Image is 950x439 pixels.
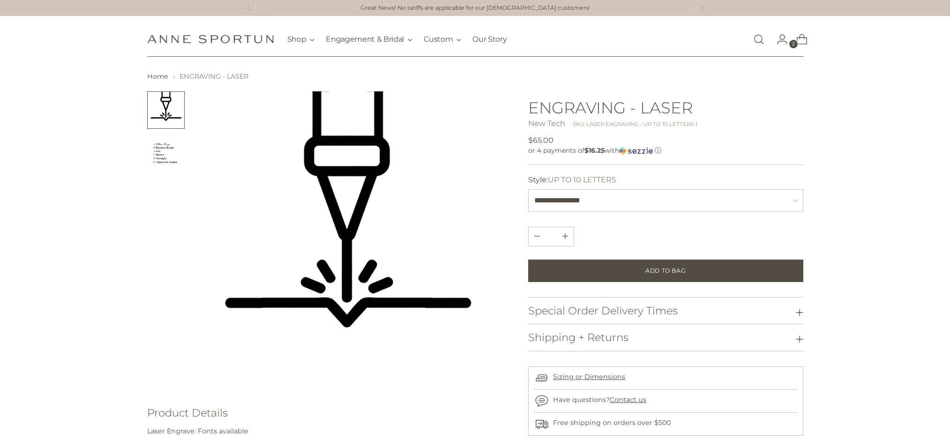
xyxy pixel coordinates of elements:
button: Custom [424,29,461,50]
img: Sezzle [619,147,653,155]
span: 2 [789,40,798,48]
button: Shop [287,29,315,50]
div: or 4 payments of$16.25withSezzle Click to learn more about Sezzle [528,146,803,155]
button: Special Order Delivery Times [528,298,803,324]
a: Great News! No tariffs are applicable for our [DEMOGRAPHIC_DATA] customers! [360,4,590,13]
label: Style: [528,174,616,186]
button: Change image to image 1 [147,91,185,129]
a: Anne Sportun Fine Jewellery [147,35,274,44]
span: $16.25 [584,146,605,155]
input: Product quantity [540,227,562,246]
h3: Product Details [147,407,497,419]
button: Subtract product quantity [557,227,574,246]
span: ENGRAVING - LASER [180,72,248,81]
a: Open search modal [749,30,768,49]
a: Sizing or Dimensions [553,372,625,381]
h3: Shipping + Returns [528,332,628,343]
div: SKU: LASER ENGRAVING - UP TO 10 LETTERS-1 [573,120,697,128]
button: Add product quantity [529,227,546,246]
span: $65.00 [528,135,554,146]
span: Add to Bag [645,267,686,275]
nav: breadcrumbs [147,72,803,82]
button: Engagement & Bridal [326,29,412,50]
img: ENGRAVING - LASER [198,91,497,391]
button: Shipping + Returns [528,324,803,351]
p: Have questions? [553,395,646,405]
h1: ENGRAVING - LASER [528,99,803,116]
a: Go to the account page [769,30,788,49]
div: or 4 payments of with [528,146,803,155]
div: Laser Engrave: Fonts available [147,426,497,436]
h3: Special Order Delivery Times [528,305,678,317]
p: Free shipping on orders over $500 [553,418,671,428]
a: New Tech [528,119,565,128]
a: Contact us [610,395,646,404]
button: Add to Bag [528,260,803,282]
a: Home [147,72,168,81]
span: UP TO 10 LETTERS [548,175,616,184]
a: Our Story [472,29,507,50]
a: Open cart modal [789,30,808,49]
button: Change image to image 2 [147,134,185,172]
